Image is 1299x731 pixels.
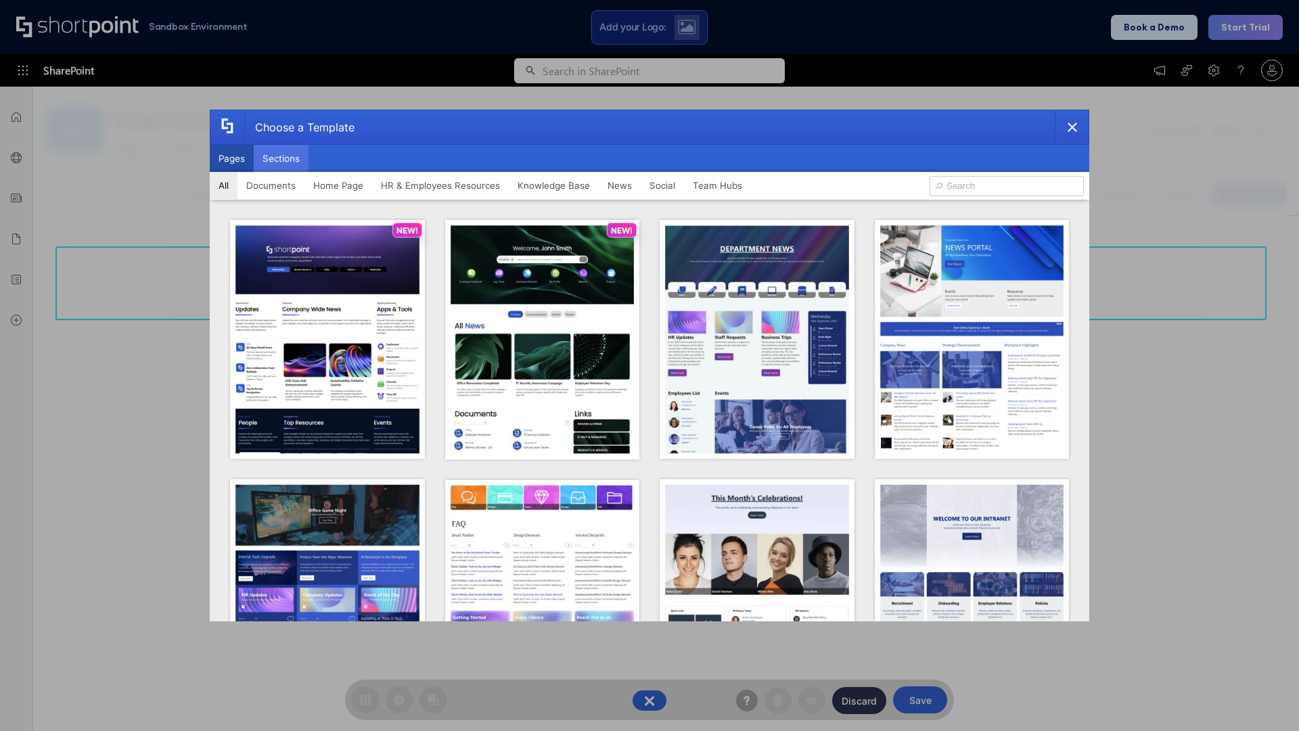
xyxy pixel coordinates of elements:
input: Search [930,176,1084,196]
button: HR & Employees Resources [372,172,509,199]
button: Pages [210,145,254,172]
button: Home Page [304,172,372,199]
button: Documents [237,172,304,199]
button: Knowledge Base [509,172,599,199]
p: NEW! [611,225,633,236]
div: template selector [210,110,1089,621]
button: News [599,172,641,199]
button: Team Hubs [684,172,751,199]
div: Choose a Template [244,110,355,144]
button: Sections [254,145,309,172]
iframe: Chat Widget [1231,666,1299,731]
button: Social [641,172,684,199]
p: NEW! [396,225,418,236]
button: All [210,172,237,199]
